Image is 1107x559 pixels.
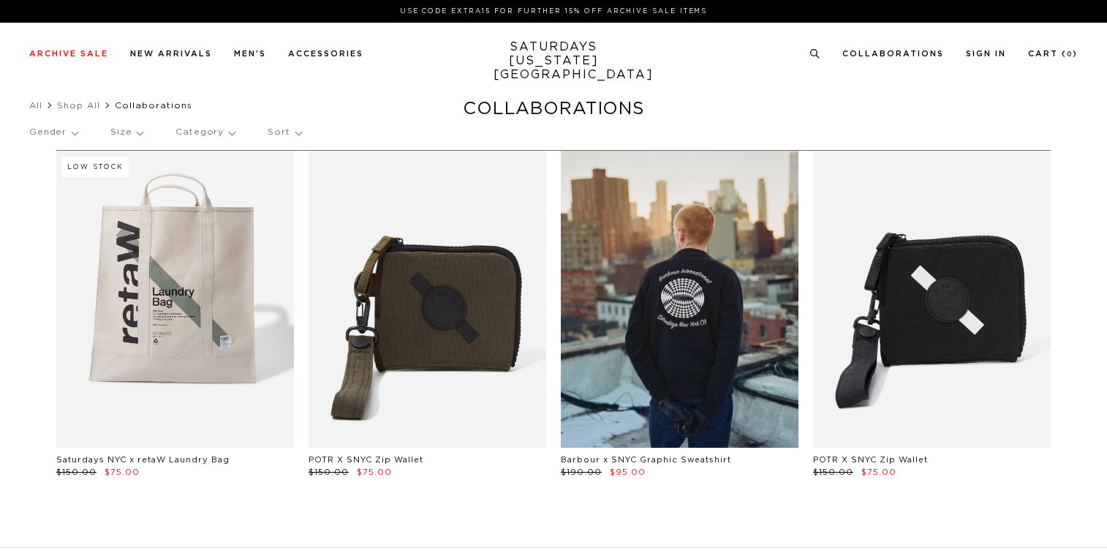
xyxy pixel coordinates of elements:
[175,116,235,149] p: Category
[861,468,896,476] span: $75.00
[1067,51,1073,58] small: 0
[268,116,301,149] p: Sort
[57,101,100,110] a: Shop All
[234,50,266,58] a: Men's
[309,456,423,464] a: POTR X SNYC Zip Wallet
[110,116,143,149] p: Size
[1028,50,1078,58] a: Cart (0)
[610,468,646,476] span: $95.00
[288,50,363,58] a: Accessories
[29,116,78,149] p: Gender
[105,468,140,476] span: $75.00
[842,50,944,58] a: Collaborations
[29,50,108,58] a: Archive Sale
[494,40,614,82] a: SATURDAYS[US_STATE][GEOGRAPHIC_DATA]
[561,468,602,476] span: $190.00
[357,468,392,476] span: $75.00
[561,456,731,464] a: Barbour x SNYC Graphic Sweatshirt
[115,101,192,110] span: Collaborations
[62,157,129,177] div: Low Stock
[35,6,1072,17] p: Use Code EXTRA15 for Further 15% Off Archive Sale Items
[130,50,212,58] a: New Arrivals
[56,468,97,476] span: $150.00
[966,50,1006,58] a: Sign In
[309,468,349,476] span: $150.00
[813,468,853,476] span: $150.00
[813,456,928,464] a: POTR X SNYC Zip Wallet
[56,456,230,464] a: Saturdays NYC x retaW Laundry Bag
[29,101,42,110] a: All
